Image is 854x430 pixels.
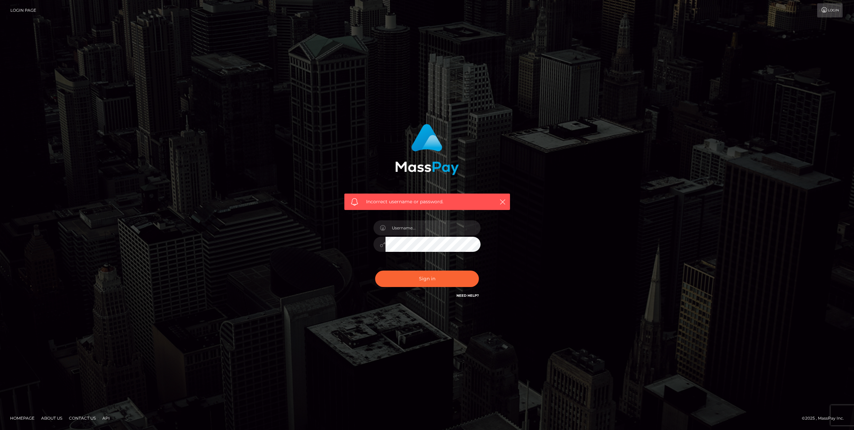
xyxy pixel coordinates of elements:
[802,415,849,422] div: © 2025 , MassPay Inc.
[38,413,65,423] a: About Us
[366,198,488,205] span: Incorrect username or password.
[7,413,37,423] a: Homepage
[456,293,479,298] a: Need Help?
[10,3,36,17] a: Login Page
[66,413,98,423] a: Contact Us
[395,124,459,175] img: MassPay Login
[386,220,481,235] input: Username...
[817,3,843,17] a: Login
[375,271,479,287] button: Sign in
[100,413,112,423] a: API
